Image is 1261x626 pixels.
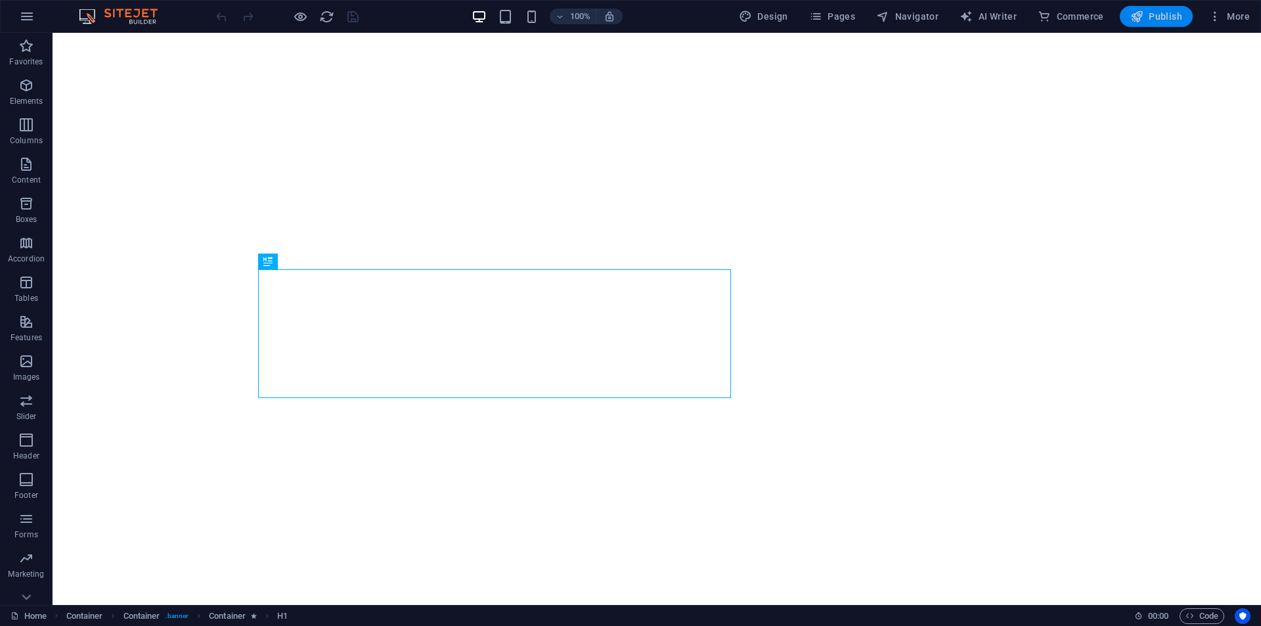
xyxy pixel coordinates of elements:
[734,6,793,27] button: Design
[10,135,43,146] p: Columns
[1038,10,1104,23] span: Commerce
[16,214,37,225] p: Boxes
[319,9,334,24] i: Reload page
[1157,611,1159,621] span: :
[12,175,41,185] p: Content
[1148,608,1168,624] span: 00 00
[8,569,44,579] p: Marketing
[1235,608,1250,624] button: Usercentrics
[1120,6,1193,27] button: Publish
[292,9,308,24] button: Click here to leave preview mode and continue editing
[954,6,1022,27] button: AI Writer
[550,9,596,24] button: 100%
[277,608,288,624] span: Click to select. Double-click to edit
[14,490,38,501] p: Footer
[14,529,38,540] p: Forms
[13,451,39,461] p: Header
[739,10,788,23] span: Design
[66,608,103,624] span: Click to select. Double-click to edit
[11,608,47,624] a: Click to cancel selection. Double-click to open Pages
[13,372,40,382] p: Images
[604,11,615,22] i: On resize automatically adjust zoom level to fit chosen device.
[16,411,37,422] p: Slider
[569,9,590,24] h6: 100%
[1208,10,1250,23] span: More
[1203,6,1255,27] button: More
[1185,608,1218,624] span: Code
[1032,6,1109,27] button: Commerce
[10,96,43,106] p: Elements
[734,6,793,27] div: Design (Ctrl+Alt+Y)
[9,56,43,67] p: Favorites
[804,6,860,27] button: Pages
[1130,10,1182,23] span: Publish
[165,608,188,624] span: . banner
[319,9,334,24] button: reload
[8,254,45,264] p: Accordion
[11,332,42,343] p: Features
[960,10,1017,23] span: AI Writer
[76,9,174,24] img: Editor Logo
[876,10,939,23] span: Navigator
[123,608,160,624] span: Click to select. Double-click to edit
[14,293,38,303] p: Tables
[251,612,257,619] i: Element contains an animation
[209,608,246,624] span: Click to select. Double-click to edit
[1180,608,1224,624] button: Code
[871,6,944,27] button: Navigator
[66,608,288,624] nav: breadcrumb
[1134,608,1169,624] h6: Session time
[809,10,855,23] span: Pages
